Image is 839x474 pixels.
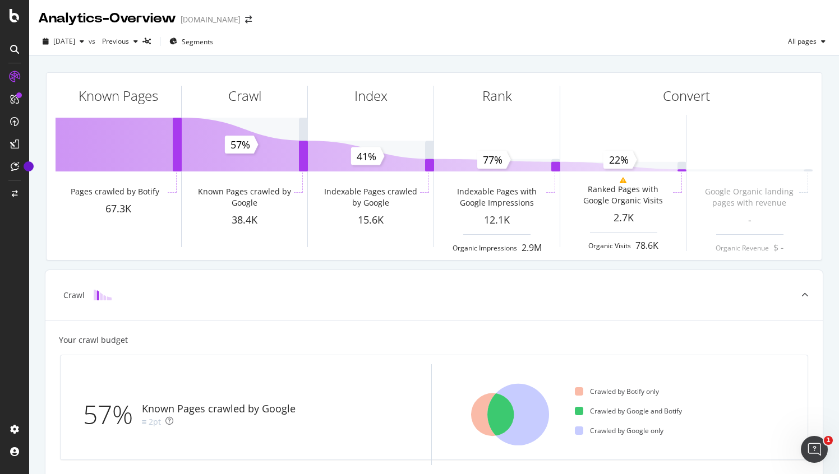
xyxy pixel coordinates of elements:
[182,213,307,227] div: 38.4K
[98,36,129,46] span: Previous
[308,213,434,227] div: 15.6K
[24,161,34,171] div: Tooltip anchor
[783,32,830,50] button: All pages
[71,186,159,197] div: Pages crawled by Botify
[323,186,417,208] div: Indexable Pages crawled by Google
[63,290,85,301] div: Crawl
[38,9,176,28] div: Analytics - Overview
[197,186,291,208] div: Known Pages crawled by Google
[181,14,241,25] div: [DOMAIN_NAME]
[142,420,146,424] img: Equal
[94,290,112,300] img: block-icon
[83,396,142,433] div: 57%
[575,426,663,435] div: Crawled by Google only
[79,86,158,105] div: Known Pages
[182,37,213,47] span: Segments
[575,387,659,396] div: Crawled by Botify only
[53,36,75,46] span: 2025 Aug. 24th
[824,436,833,445] span: 1
[449,186,543,208] div: Indexable Pages with Google Impressions
[522,241,542,254] div: 2.9M
[165,32,218,50] button: Segments
[354,86,388,105] div: Index
[89,36,98,46] span: vs
[453,243,517,253] div: Organic Impressions
[142,402,296,416] div: Known Pages crawled by Google
[245,16,252,24] div: arrow-right-arrow-left
[783,36,817,46] span: All pages
[98,32,142,50] button: Previous
[56,202,181,216] div: 67.3K
[801,436,828,463] iframe: Intercom live chat
[575,406,682,416] div: Crawled by Google and Botify
[228,86,261,105] div: Crawl
[59,334,128,346] div: Your crawl budget
[149,416,161,427] div: 2pt
[434,213,560,227] div: 12.1K
[38,32,89,50] button: [DATE]
[482,86,512,105] div: Rank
